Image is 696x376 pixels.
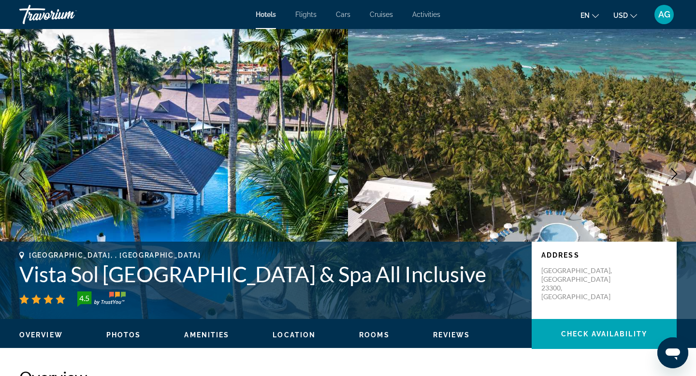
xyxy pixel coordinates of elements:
h1: Vista Sol [GEOGRAPHIC_DATA] & Spa All Inclusive [19,261,522,287]
button: Reviews [433,331,470,339]
span: Overview [19,331,63,339]
span: [GEOGRAPHIC_DATA], , [GEOGRAPHIC_DATA] [29,251,201,259]
span: Check Availability [561,330,647,338]
p: Address [541,251,667,259]
a: Flights [295,11,317,18]
span: Rooms [359,331,390,339]
button: Amenities [184,331,229,339]
span: Photos [106,331,141,339]
a: Activities [412,11,440,18]
button: Previous image [10,162,34,186]
div: 4.5 [74,292,94,304]
span: Reviews [433,331,470,339]
button: Overview [19,331,63,339]
span: AG [658,10,670,19]
button: Location [273,331,316,339]
button: Change language [580,8,599,22]
button: Change currency [613,8,637,22]
button: Next image [662,162,686,186]
a: Travorium [19,2,116,27]
button: Rooms [359,331,390,339]
button: Check Availability [532,319,677,349]
a: Cars [336,11,350,18]
p: [GEOGRAPHIC_DATA], [GEOGRAPHIC_DATA] 23300, [GEOGRAPHIC_DATA] [541,266,619,301]
span: Amenities [184,331,229,339]
a: Cruises [370,11,393,18]
img: trustyou-badge-hor.svg [77,291,126,307]
button: Photos [106,331,141,339]
button: User Menu [652,4,677,25]
span: Location [273,331,316,339]
span: USD [613,12,628,19]
a: Hotels [256,11,276,18]
iframe: Button to launch messaging window [657,337,688,368]
span: en [580,12,590,19]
